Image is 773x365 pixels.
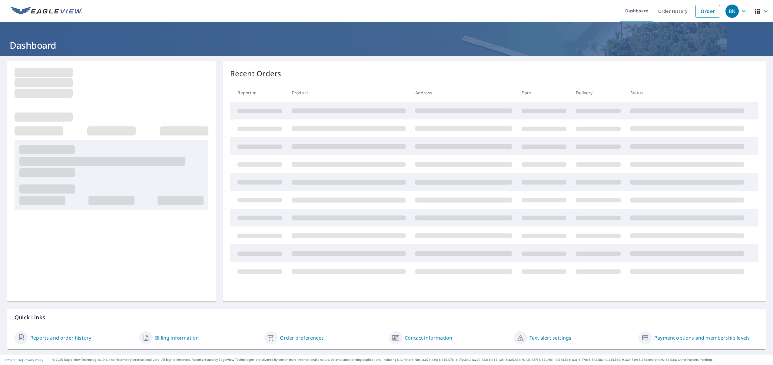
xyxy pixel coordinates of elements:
[230,68,281,79] p: Recent Orders
[571,84,625,102] th: Delivery
[7,39,766,51] h1: Dashboard
[287,84,410,102] th: Product
[410,84,517,102] th: Address
[654,334,750,341] a: Payment options and membership levels
[529,334,571,341] a: Text alert settings
[24,358,43,362] a: Privacy Policy
[3,358,22,362] a: Terms of Use
[155,334,199,341] a: Billing information
[30,334,91,341] a: Reports and order history
[280,334,324,341] a: Order preferences
[3,358,43,362] p: |
[695,5,720,18] a: Order
[725,5,739,18] div: BN
[230,84,287,102] th: Report #
[52,357,770,362] p: © 2025 Eagle View Technologies, Inc. and Pictometry International Corp. All Rights Reserved. Repo...
[15,314,758,321] p: Quick Links
[517,84,571,102] th: Date
[11,7,82,16] img: EV Logo
[405,334,452,341] a: Contact information
[625,84,749,102] th: Status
